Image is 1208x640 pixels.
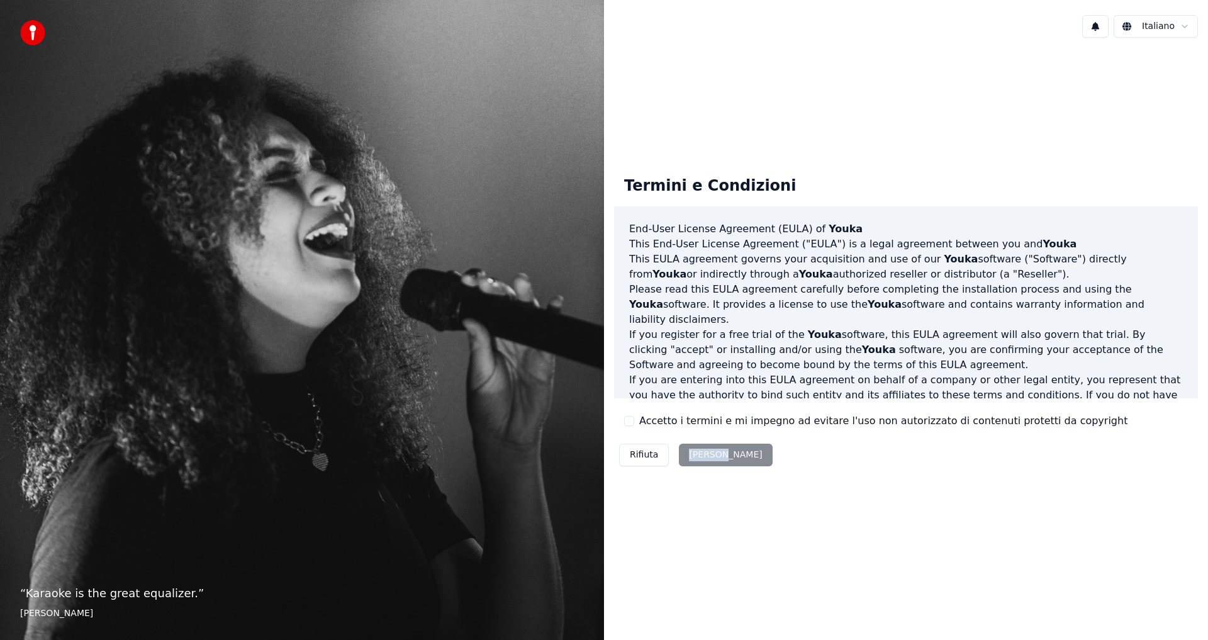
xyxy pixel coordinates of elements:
[20,585,584,602] p: “ Karaoke is the great equalizer. ”
[629,282,1183,327] p: Please read this EULA agreement carefully before completing the installation process and using th...
[20,20,45,45] img: youka
[808,328,842,340] span: Youka
[629,298,663,310] span: Youka
[799,268,833,280] span: Youka
[639,413,1127,429] label: Accetto i termini e mi impegno ad evitare l'uso non autorizzato di contenuti protetti da copyright
[944,253,978,265] span: Youka
[614,166,806,206] div: Termini e Condizioni
[20,607,584,620] footer: [PERSON_NAME]
[862,344,896,356] span: Youka
[629,222,1183,237] h3: End-User License Agreement (EULA) of
[629,252,1183,282] p: This EULA agreement governs your acquisition and use of our software ("Software") directly from o...
[829,223,863,235] span: Youka
[619,444,669,466] button: Rifiuta
[1043,238,1077,250] span: Youka
[629,327,1183,373] p: If you register for a free trial of the software, this EULA agreement will also govern that trial...
[629,373,1183,433] p: If you are entering into this EULA agreement on behalf of a company or other legal entity, you re...
[629,237,1183,252] p: This End-User License Agreement ("EULA") is a legal agreement between you and
[652,268,686,280] span: Youka
[868,298,902,310] span: Youka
